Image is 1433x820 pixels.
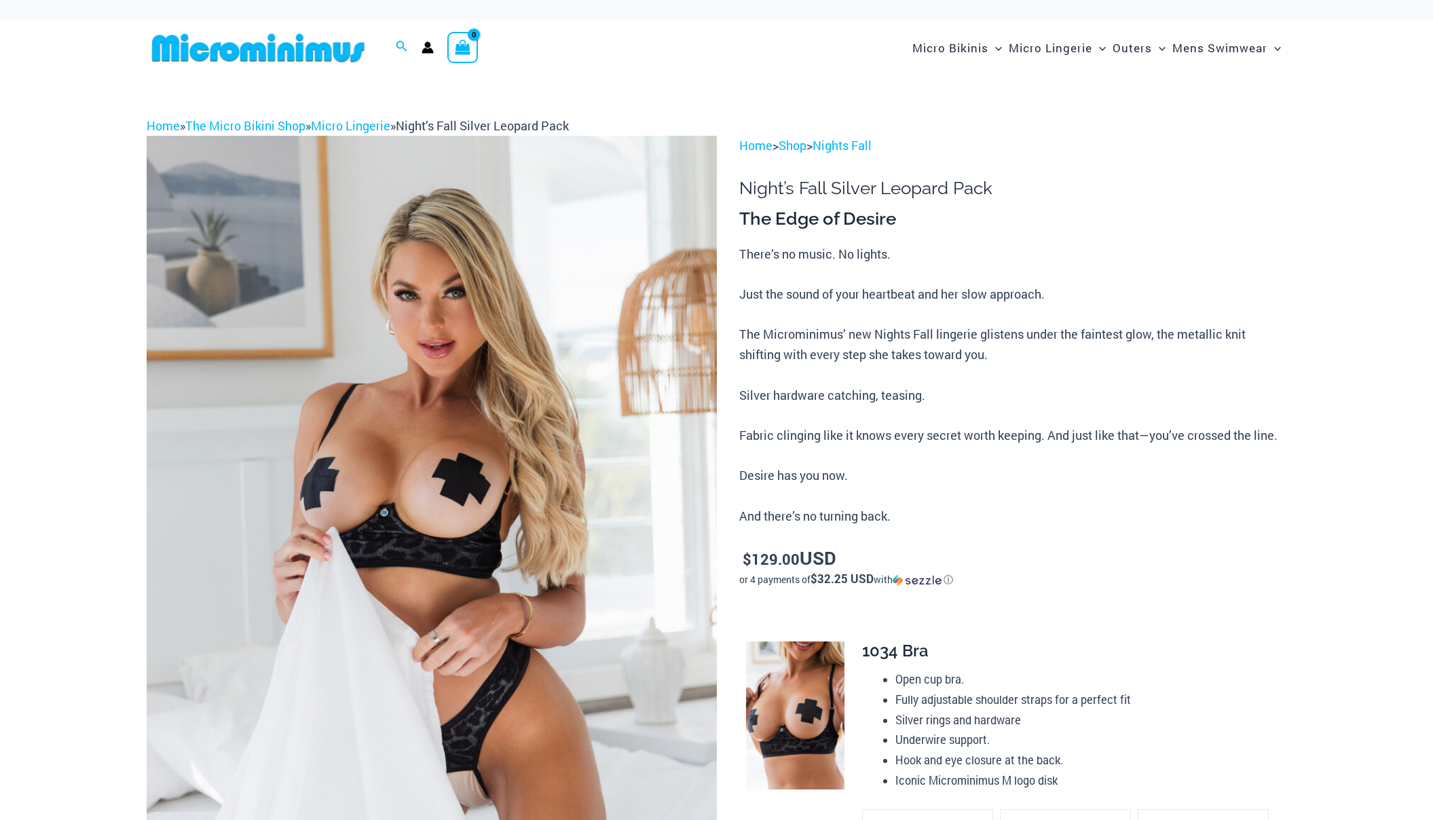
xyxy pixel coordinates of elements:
a: Home [739,137,773,153]
span: Menu Toggle [988,31,1002,65]
a: Micro Lingerie [311,117,390,134]
nav: Site Navigation [907,25,1287,71]
span: Micro Lingerie [1009,31,1092,65]
img: MM SHOP LOGO FLAT [147,33,370,63]
p: There’s no music. No lights. Just the sound of your heartbeat and her slow approach. The Micromin... [739,244,1286,527]
a: Nights Fall [813,137,872,153]
span: Night’s Fall Silver Leopard Pack [396,117,569,134]
p: > > [739,136,1286,156]
li: Iconic Microminimus M logo disk [895,770,1276,791]
a: Micro BikinisMenu ToggleMenu Toggle [909,27,1005,69]
bdi: 129.00 [743,549,800,569]
a: Account icon link [422,41,434,54]
p: USD [739,548,1286,570]
span: Menu Toggle [1092,31,1106,65]
img: Nights Fall Silver Leopard 1036 Bra [746,641,844,789]
span: $32.25 USD [811,571,874,586]
li: Fully adjustable shoulder straps for a perfect fit [895,690,1276,710]
a: OutersMenu ToggleMenu Toggle [1109,27,1169,69]
a: Shop [779,137,806,153]
h3: The Edge of Desire [739,208,1286,231]
li: Hook and eye closure at the back. [895,750,1276,770]
span: » » » [147,117,569,134]
span: Micro Bikinis [912,31,988,65]
li: Silver rings and hardware [895,710,1276,730]
li: Open cup bra. [895,669,1276,690]
a: View Shopping Cart, empty [447,32,479,63]
span: $ [743,549,751,569]
a: Mens SwimwearMenu ToggleMenu Toggle [1169,27,1284,69]
div: or 4 payments of$32.25 USDwithSezzle Click to learn more about Sezzle [739,573,1286,586]
span: Outers [1113,31,1152,65]
span: Mens Swimwear [1172,31,1267,65]
a: Micro LingerieMenu ToggleMenu Toggle [1005,27,1109,69]
span: Menu Toggle [1152,31,1166,65]
li: Underwire support. [895,730,1276,750]
img: Sezzle [893,574,942,586]
a: Search icon link [396,39,408,56]
span: 1034 Bra [862,641,929,660]
div: or 4 payments of with [739,573,1286,586]
a: Home [147,117,180,134]
h1: Night’s Fall Silver Leopard Pack [739,178,1286,199]
span: Menu Toggle [1267,31,1281,65]
a: The Micro Bikini Shop [185,117,305,134]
